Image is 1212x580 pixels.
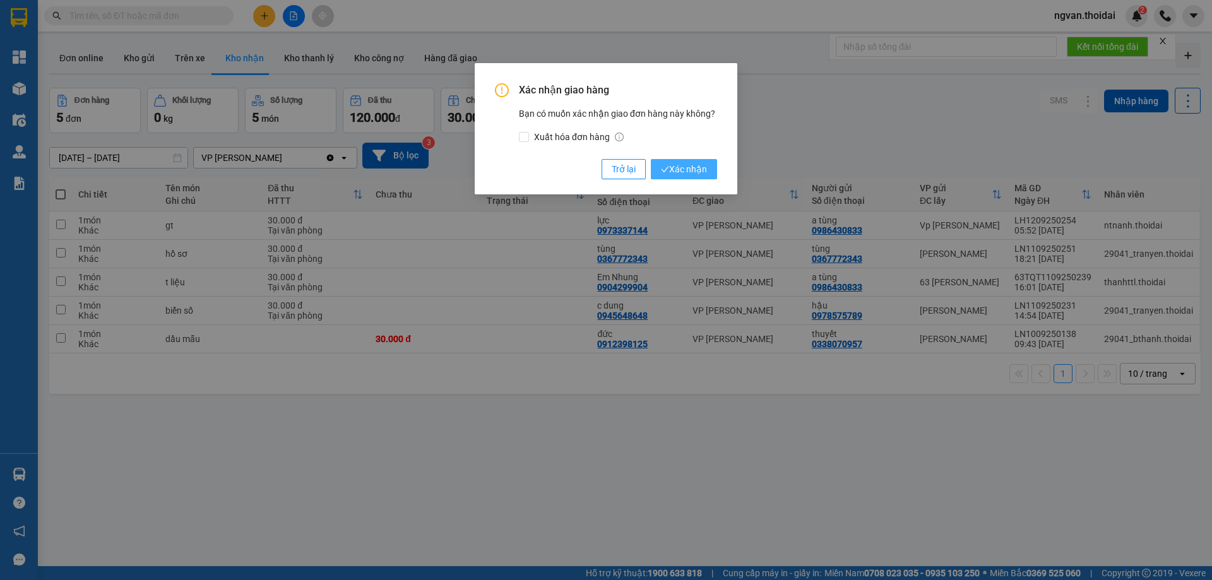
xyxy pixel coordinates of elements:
[20,54,129,99] span: Chuyển phát nhanh: [GEOGRAPHIC_DATA] - [GEOGRAPHIC_DATA]
[615,133,624,141] span: info-circle
[661,162,707,176] span: Xác nhận
[6,45,15,109] img: logo
[23,10,125,51] strong: CÔNG TY TNHH DỊCH VỤ DU LỊCH THỜI ĐẠI
[495,83,509,97] span: exclamation-circle
[529,130,629,144] span: Xuất hóa đơn hàng
[602,159,646,179] button: Trở lại
[651,159,717,179] button: checkXác nhận
[133,85,208,98] span: LH1109250245
[519,107,717,144] div: Bạn có muốn xác nhận giao đơn hàng này không?
[661,165,669,174] span: check
[519,83,717,97] span: Xác nhận giao hàng
[612,162,636,176] span: Trở lại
